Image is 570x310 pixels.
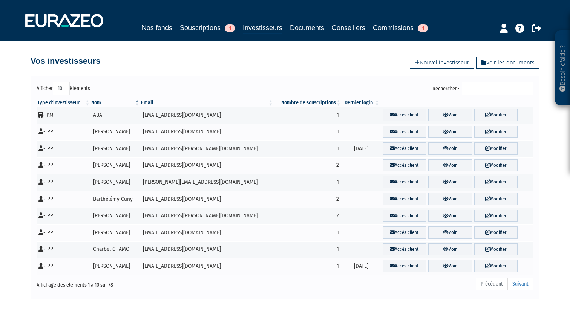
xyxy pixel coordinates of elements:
[90,107,140,124] td: ABA
[558,34,567,102] p: Besoin d'aide ?
[274,107,342,124] td: 1
[428,126,472,138] a: Voir
[274,157,342,174] td: 2
[383,142,426,155] a: Accès client
[37,241,90,258] td: - PP
[383,109,426,121] a: Accès client
[90,208,140,224] td: [PERSON_NAME]
[140,191,274,208] td: [EMAIL_ADDRESS][DOMAIN_NAME]
[428,176,472,188] a: Voir
[37,277,237,289] div: Affichage des éléments 1 à 10 sur 78
[140,224,274,241] td: [EMAIL_ADDRESS][DOMAIN_NAME]
[383,193,426,205] a: Accès client
[90,241,140,258] td: Charbel CHAMO
[383,210,426,222] a: Accès client
[342,140,380,157] td: [DATE]
[383,226,426,239] a: Accès client
[476,57,539,69] a: Voir les documents
[474,176,518,188] a: Modifier
[410,57,474,69] a: Nouvel investisseur
[428,243,472,256] a: Voir
[507,278,533,290] a: Suivant
[380,99,533,107] th: &nbsp;
[428,193,472,205] a: Voir
[418,24,428,32] span: 1
[140,140,274,157] td: [EMAIL_ADDRESS][PERSON_NAME][DOMAIN_NAME]
[474,193,518,205] a: Modifier
[37,258,90,275] td: - PP
[243,23,282,34] a: Investisseurs
[274,224,342,241] td: 1
[474,142,518,155] a: Modifier
[474,159,518,172] a: Modifier
[90,258,140,275] td: [PERSON_NAME]
[373,23,428,33] a: Commissions1
[428,226,472,239] a: Voir
[428,159,472,172] a: Voir
[274,174,342,191] td: 1
[474,260,518,272] a: Modifier
[37,174,90,191] td: - PP
[383,243,426,256] a: Accès client
[274,208,342,224] td: 2
[383,126,426,138] a: Accès client
[90,157,140,174] td: [PERSON_NAME]
[140,174,274,191] td: [PERSON_NAME][EMAIL_ADDRESS][DOMAIN_NAME]
[290,23,324,33] a: Documents
[53,82,70,95] select: Afficheréléments
[140,107,274,124] td: [EMAIL_ADDRESS][DOMAIN_NAME]
[474,226,518,239] a: Modifier
[428,210,472,222] a: Voir
[37,208,90,224] td: - PP
[140,258,274,275] td: [EMAIL_ADDRESS][DOMAIN_NAME]
[25,14,103,27] img: 1732889491-logotype_eurazeo_blanc_rvb.png
[90,224,140,241] td: [PERSON_NAME]
[428,142,472,155] a: Voir
[37,224,90,241] td: - PP
[383,159,426,172] a: Accès client
[342,99,380,107] th: Dernier login : activer pour trier la colonne par ordre croissant
[90,124,140,140] td: [PERSON_NAME]
[332,23,365,33] a: Conseillers
[142,23,172,33] a: Nos fonds
[90,191,140,208] td: Barthélémy Cuny
[37,140,90,157] td: - PP
[274,124,342,140] td: 1
[37,157,90,174] td: - PP
[274,99,342,107] th: Nombre de souscriptions : activer pour trier la colonne par ordre croissant
[37,124,90,140] td: - PP
[37,107,90,124] td: - PM
[90,140,140,157] td: [PERSON_NAME]
[90,99,140,107] th: Nom : activer pour trier la colonne par ordre d&eacute;croissant
[274,140,342,157] td: 1
[37,191,90,208] td: - PP
[225,24,235,32] span: 1
[140,99,274,107] th: Email : activer pour trier la colonne par ordre croissant
[140,208,274,224] td: [EMAIL_ADDRESS][PERSON_NAME][DOMAIN_NAME]
[274,191,342,208] td: 2
[274,258,342,275] td: 1
[474,109,518,121] a: Modifier
[37,99,90,107] th: Type d'investisseur : activer pour trier la colonne par ordre croissant
[383,176,426,188] a: Accès client
[462,82,533,95] input: Rechercher :
[474,126,518,138] a: Modifier
[428,109,472,121] a: Voir
[474,210,518,222] a: Modifier
[37,82,90,95] label: Afficher éléments
[474,243,518,256] a: Modifier
[432,82,533,95] label: Rechercher :
[31,57,100,66] h4: Vos investisseurs
[140,124,274,140] td: [EMAIL_ADDRESS][DOMAIN_NAME]
[180,23,235,33] a: Souscriptions1
[140,157,274,174] td: [EMAIL_ADDRESS][DOMAIN_NAME]
[342,258,380,275] td: [DATE]
[428,260,472,272] a: Voir
[140,241,274,258] td: [EMAIL_ADDRESS][DOMAIN_NAME]
[90,174,140,191] td: [PERSON_NAME]
[383,260,426,272] a: Accès client
[274,241,342,258] td: 1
